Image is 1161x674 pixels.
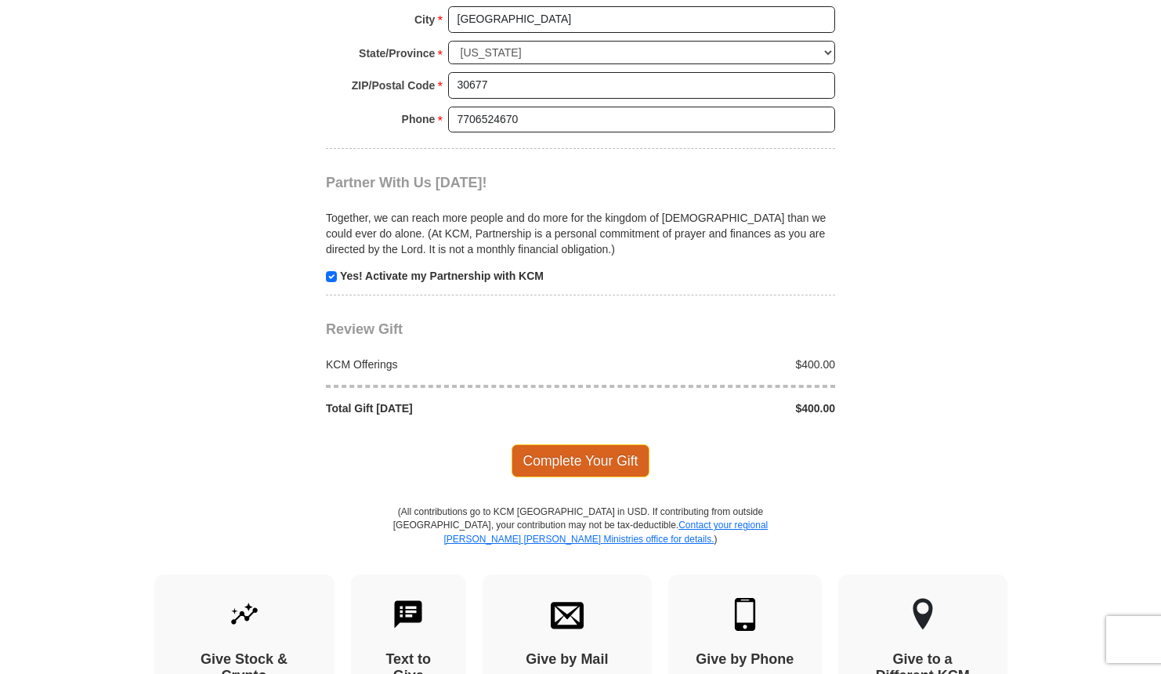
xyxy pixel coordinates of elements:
h4: Give by Phone [696,651,794,669]
strong: Phone [402,108,436,130]
strong: Yes! Activate my Partnership with KCM [340,270,544,282]
p: Together, we can reach more people and do more for the kingdom of [DEMOGRAPHIC_DATA] than we coul... [326,210,835,257]
p: (All contributions go to KCM [GEOGRAPHIC_DATA] in USD. If contributing from outside [GEOGRAPHIC_D... [392,505,769,574]
strong: City [414,9,435,31]
span: Complete Your Gift [512,444,650,477]
strong: State/Province [359,42,435,64]
img: envelope.svg [551,598,584,631]
span: Review Gift [326,321,403,337]
strong: ZIP/Postal Code [352,74,436,96]
img: give-by-stock.svg [228,598,261,631]
div: $400.00 [580,357,844,372]
img: other-region [912,598,934,631]
div: Total Gift [DATE] [318,400,581,416]
a: Contact your regional [PERSON_NAME] [PERSON_NAME] Ministries office for details. [443,520,768,544]
span: Partner With Us [DATE]! [326,175,487,190]
div: $400.00 [580,400,844,416]
img: text-to-give.svg [392,598,425,631]
div: KCM Offerings [318,357,581,372]
img: mobile.svg [729,598,761,631]
h4: Give by Mail [510,651,624,669]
